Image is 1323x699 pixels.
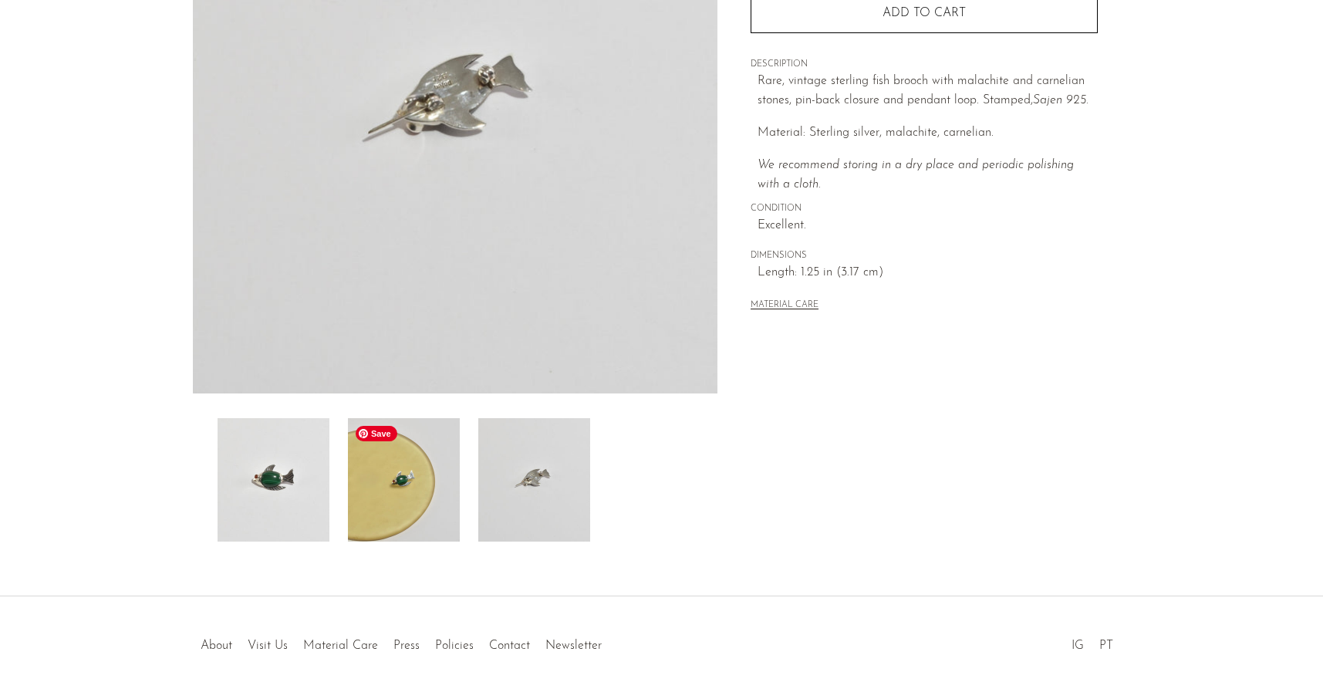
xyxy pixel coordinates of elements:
[201,640,232,652] a: About
[356,426,397,441] span: Save
[758,159,1074,191] i: We recommend storing in a dry place and periodic polishing with a cloth.
[758,216,1098,236] span: Excellent.
[1072,640,1084,652] a: IG
[751,58,1098,72] span: DESCRIPTION
[758,123,1098,144] p: Material: Sterling silver, malachite, carnelian.
[751,202,1098,216] span: CONDITION
[348,418,460,542] img: Malachite Carnelian Fish Brooch
[218,418,329,542] img: Malachite Carnelian Fish Brooch
[435,640,474,652] a: Policies
[758,263,1098,283] span: Length: 1.25 in (3.17 cm)
[393,640,420,652] a: Press
[478,418,590,542] img: Malachite Carnelian Fish Brooch
[193,627,609,657] ul: Quick links
[758,72,1098,111] p: Rare, vintage sterling fish brooch with malachite and carnelian stones, pin-back closure and pend...
[1033,94,1088,106] em: Sajen 925.
[751,249,1098,263] span: DIMENSIONS
[489,640,530,652] a: Contact
[883,7,966,19] span: Add to cart
[1064,627,1121,657] ul: Social Medias
[303,640,378,652] a: Material Care
[248,640,288,652] a: Visit Us
[1099,640,1113,652] a: PT
[751,300,818,312] button: MATERIAL CARE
